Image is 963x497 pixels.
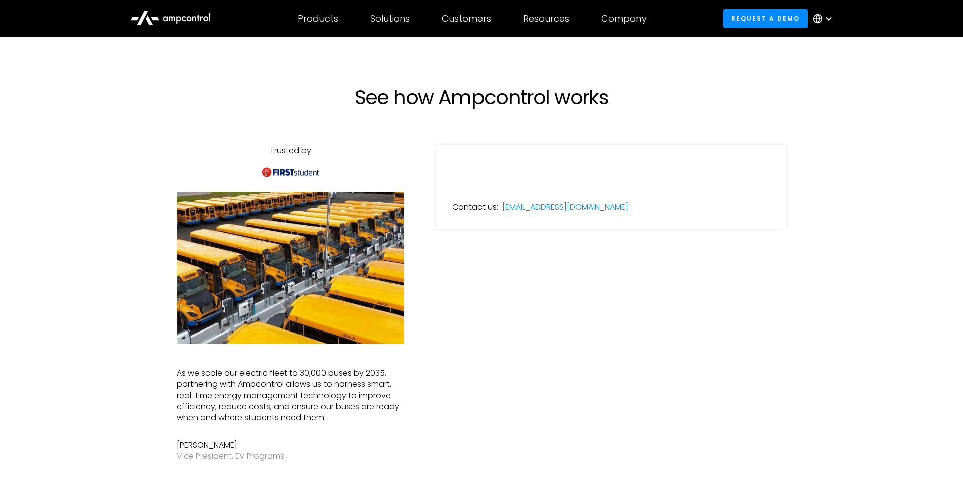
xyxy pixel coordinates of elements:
[601,13,647,24] div: Company
[298,13,338,24] div: Products
[502,202,628,213] a: [EMAIL_ADDRESS][DOMAIN_NAME]
[370,13,410,24] div: Solutions
[523,13,569,24] div: Resources
[442,13,491,24] div: Customers
[452,202,498,213] div: Contact us:
[261,85,702,109] h1: See how Ampcontrol works
[723,9,808,28] a: Request a demo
